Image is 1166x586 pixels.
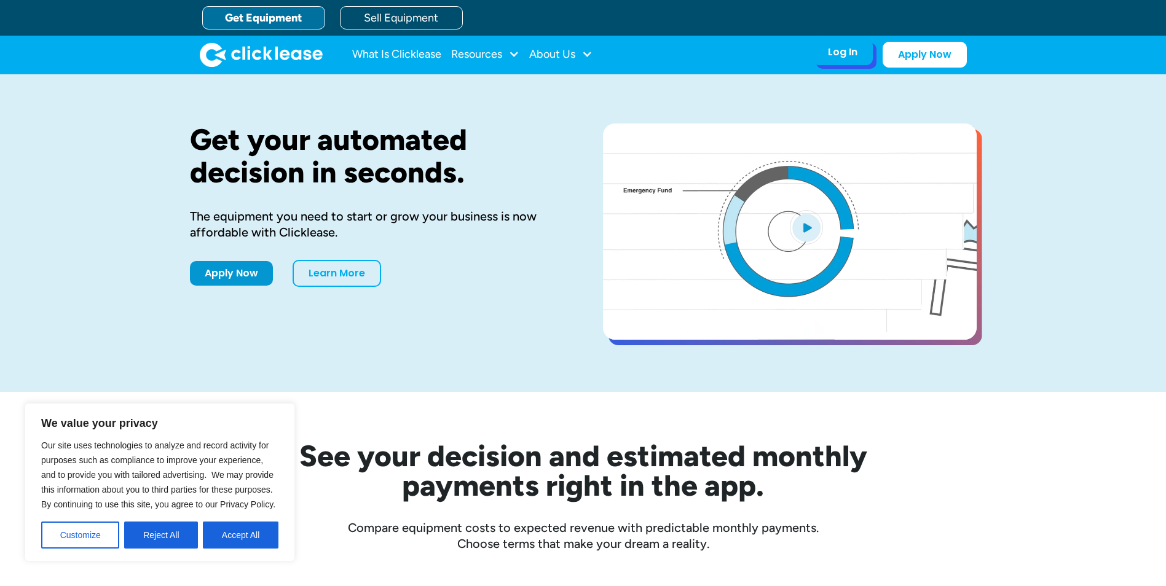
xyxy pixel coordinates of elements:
div: Log In [828,46,857,58]
a: Get Equipment [202,6,325,29]
button: Accept All [203,522,278,549]
a: Apply Now [190,261,273,286]
a: Sell Equipment [340,6,463,29]
h1: Get your automated decision in seconds. [190,123,564,189]
div: We value your privacy [25,403,295,561]
a: open lightbox [603,123,977,340]
div: Compare equipment costs to expected revenue with predictable monthly payments. Choose terms that ... [190,520,977,552]
div: The equipment you need to start or grow your business is now affordable with Clicklease. [190,208,564,240]
div: About Us [529,42,593,67]
a: Learn More [293,260,381,287]
a: home [200,42,323,67]
p: We value your privacy [41,416,278,431]
span: Our site uses technologies to analyze and record activity for purposes such as compliance to impr... [41,440,275,509]
a: What Is Clicklease [352,42,441,67]
img: Clicklease logo [200,42,323,67]
div: Resources [451,42,519,67]
a: Apply Now [883,42,967,68]
button: Reject All [124,522,198,549]
button: Customize [41,522,119,549]
img: Blue play button logo on a light blue circular background [790,210,823,244]
h2: See your decision and estimated monthly payments right in the app. [239,441,928,500]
